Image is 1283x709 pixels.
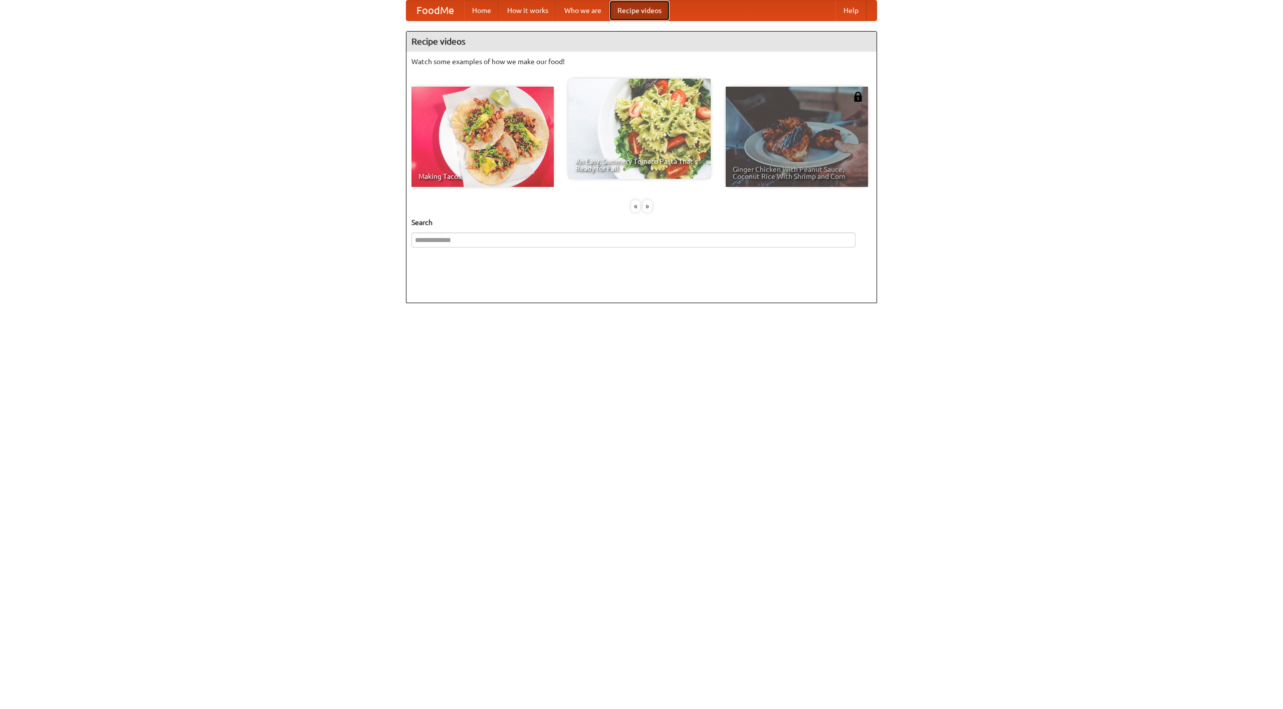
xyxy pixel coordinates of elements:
a: How it works [499,1,556,21]
a: Recipe videos [609,1,670,21]
a: Home [464,1,499,21]
a: Who we are [556,1,609,21]
span: Making Tacos [418,173,547,180]
img: 483408.png [853,92,863,102]
div: « [631,200,640,212]
p: Watch some examples of how we make our food! [411,57,872,67]
a: FoodMe [406,1,464,21]
a: An Easy, Summery Tomato Pasta That's Ready for Fall [568,79,711,179]
div: » [643,200,652,212]
span: An Easy, Summery Tomato Pasta That's Ready for Fall [575,158,704,172]
a: Making Tacos [411,87,554,187]
a: Help [835,1,867,21]
h4: Recipe videos [406,32,877,52]
h5: Search [411,217,872,227]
